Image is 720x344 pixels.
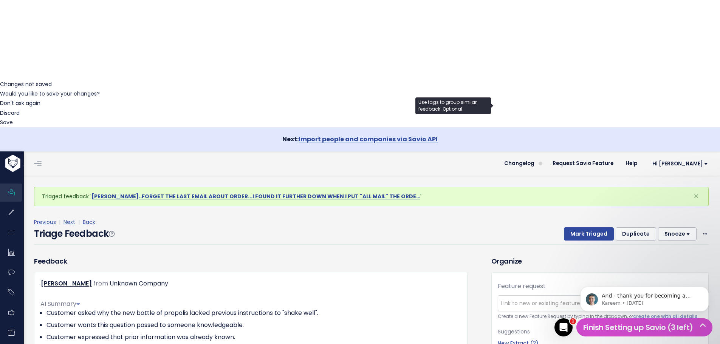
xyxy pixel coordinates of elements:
h5: Finish Setting up Savio (3 left) [580,322,709,333]
h3: Organize [491,256,709,266]
label: Feature request [498,282,546,291]
button: Duplicate [616,227,656,241]
span: × [694,190,699,202]
span: from [93,279,108,288]
div: Triaged feedback ' ' [34,187,709,206]
h3: Feedback [34,256,67,266]
a: Import people and companies via Savio API [299,135,438,143]
span: Changelog [504,161,534,166]
a: Hi [PERSON_NAME] [643,158,714,170]
span: Link to new or existing feature request... [501,299,605,307]
li: Customer asked why the new bottle of propolis lacked previous instructions to "shake well". [46,309,461,318]
li: Customer wants this question passed to someone knowledgeable. [46,321,461,330]
strong: Next: [282,135,438,143]
img: logo-white.9d6f32f41409.svg [3,155,62,172]
a: [PERSON_NAME]..FORGET THE LAST EMAIL ABOUT ORDER...I FOUND IT FURTHER DOWN WHEN I PUT "ALL MAIL" ... [91,193,420,200]
div: Use tags to group similar feedback. Optional [415,97,491,114]
span: AI Summary [40,299,80,308]
a: Next [63,218,75,226]
p: Suggestions [498,327,702,336]
button: Snooze [658,227,697,241]
a: Help [619,158,643,169]
span: Hi [PERSON_NAME] [652,161,708,167]
button: Close [686,187,706,205]
span: | [57,218,62,226]
h4: Triage Feedback [34,227,114,241]
button: Mark Triaged [564,227,614,241]
a: [PERSON_NAME] [41,279,92,288]
a: Previous [34,218,56,226]
li: Customer expressed that prior information was already known. [46,333,461,342]
span: | [77,218,81,226]
div: Unknown Company [110,278,168,289]
a: Request Savio Feature [547,158,619,169]
span: 1 [570,318,576,324]
iframe: Intercom live chat [554,318,573,336]
iframe: Intercom notifications message [569,271,720,324]
a: Back [83,218,95,226]
small: Create a new Feature Request by typing in the dropdown, or . [498,313,702,321]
